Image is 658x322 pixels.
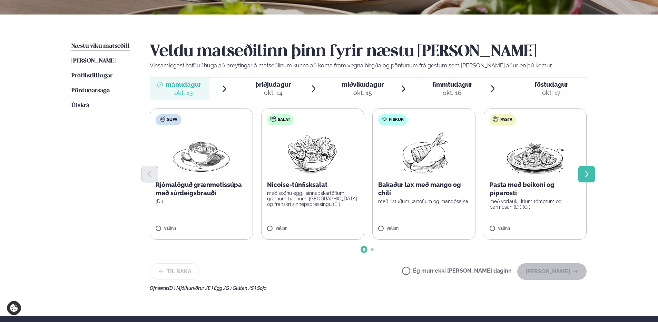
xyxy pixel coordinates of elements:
[500,117,512,123] span: Pasta
[71,103,89,108] span: Útskrá
[71,42,130,50] a: Næstu viku matseðill
[363,248,365,251] span: Go to slide 1
[71,102,89,110] a: Útskrá
[382,116,387,122] img: fish.svg
[71,57,116,65] a: [PERSON_NAME]
[255,89,291,97] div: okt. 14
[71,58,116,64] span: [PERSON_NAME]
[267,181,359,189] p: Nicoise-túnfisksalat
[493,116,499,122] img: pasta.svg
[156,199,247,204] p: (D )
[278,117,290,123] span: Salat
[517,263,587,280] button: [PERSON_NAME]
[534,89,568,97] div: okt. 17
[150,61,587,70] p: Vinsamlegast hafðu í huga að breytingar á matseðlinum kunna að koma fram vegna birgða og pöntunum...
[371,248,374,251] span: Go to slide 2
[166,81,201,88] span: mánudagur
[160,116,165,122] img: soup.svg
[150,263,200,280] button: Til baka
[432,81,472,88] span: fimmtudagur
[156,181,247,197] p: Rjómalöguð grænmetissúpa með súrdeigsbrauði
[393,131,454,175] img: Fish.png
[378,181,470,197] p: Bakaður lax með mango og chilí
[505,131,566,175] img: Spagetti.png
[166,89,201,97] div: okt. 13
[255,81,291,88] span: þriðjudagur
[71,43,130,49] span: Næstu viku matseðill
[282,131,343,175] img: Salad.png
[378,199,470,204] p: með ristuðum kartöflum og mangósalsa
[71,88,110,94] span: Pöntunarsaga
[224,285,249,291] span: (G ) Glúten ,
[141,166,158,182] button: Previous slide
[271,116,276,122] img: salad.svg
[7,301,21,315] a: Cookie settings
[71,87,110,95] a: Pöntunarsaga
[249,285,267,291] span: (S ) Soja
[150,285,587,291] div: Ofnæmi:
[490,199,581,210] p: með vorlauk, litlum tómötum og parmesan (D ) (G )
[342,81,384,88] span: miðvikudagur
[71,72,112,80] a: Prófílstillingar
[71,73,112,79] span: Prófílstillingar
[432,89,472,97] div: okt. 16
[342,89,384,97] div: okt. 15
[578,166,595,182] button: Next slide
[168,285,206,291] span: (D ) Mjólkurvörur ,
[267,190,359,207] p: með soðnu eggi, sinnepskartöflum, grænum baunum, [GEOGRAPHIC_DATA] og franskri sinnepsdressingu (E )
[389,117,404,123] span: Fiskur
[171,131,232,175] img: Soup.png
[206,285,224,291] span: (E ) Egg ,
[167,117,177,123] span: Súpa
[490,181,581,197] p: Pasta með beikoni og piparosti
[150,42,587,61] h2: Veldu matseðilinn þinn fyrir næstu [PERSON_NAME]
[534,81,568,88] span: föstudagur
